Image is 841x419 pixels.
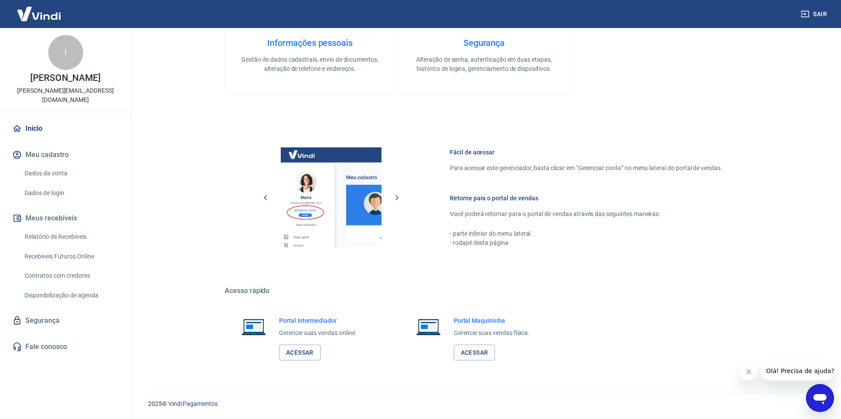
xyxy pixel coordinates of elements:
a: Contratos com credores [21,267,120,285]
p: 2025 © [148,399,820,409]
span: Olá! Precisa de ajuda? [5,6,74,13]
iframe: Mensagem da empresa [761,361,834,381]
h4: Segurança [413,38,555,48]
h6: Retorne para o portal de vendas [450,194,722,203]
h6: Fácil de acessar [450,148,722,157]
iframe: Fechar mensagem [740,363,757,381]
a: Relatório de Recebíveis [21,228,120,246]
img: Vindi [11,0,67,27]
a: Dados da conta [21,164,120,182]
a: Recebíveis Futuros Online [21,248,120,265]
a: Segurança [11,311,120,330]
img: Imagem de um notebook aberto [410,316,447,337]
iframe: Botão para abrir a janela de mensagens [806,384,834,412]
p: Para acessar este gerenciador, basta clicar em “Gerenciar conta” no menu lateral do portal de ven... [450,164,722,173]
a: Acessar [454,345,495,361]
h4: Informações pessoais [239,38,381,48]
h6: Portal Intermediador [279,316,357,325]
a: Fale conosco [11,337,120,356]
img: Imagem de um notebook aberto [235,316,272,337]
div: I [48,35,83,70]
p: Gerencie suas vendas física. [454,328,530,338]
a: Vindi Pagamentos [168,400,218,407]
a: Dados de login [21,184,120,202]
a: Disponibilização de agenda [21,286,120,304]
p: Gerencie suas vendas online. [279,328,357,338]
p: - parte inferior do menu lateral [450,229,722,238]
button: Meus recebíveis [11,209,120,228]
button: Meu cadastro [11,145,120,164]
p: Você poderá retornar para o portal de vendas através das seguintes maneiras: [450,209,722,219]
button: Sair [799,6,830,22]
h5: Acesso rápido [225,286,743,295]
p: Alteração de senha, autenticação em duas etapas, histórico de logins, gerenciamento de dispositivos. [413,55,555,73]
a: Acessar [279,345,321,361]
p: [PERSON_NAME] [30,73,100,83]
p: [PERSON_NAME][EMAIL_ADDRESS][DOMAIN_NAME] [7,86,124,105]
img: Imagem da dashboard mostrando o botão de gerenciar conta na sidebar no lado esquerdo [281,147,382,248]
h6: Portal Maquininha [454,316,530,325]
p: - rodapé desta página [450,238,722,248]
p: Gestão de dados cadastrais, envio de documentos, alteração de telefone e endereços. [239,55,381,73]
a: Início [11,119,120,138]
